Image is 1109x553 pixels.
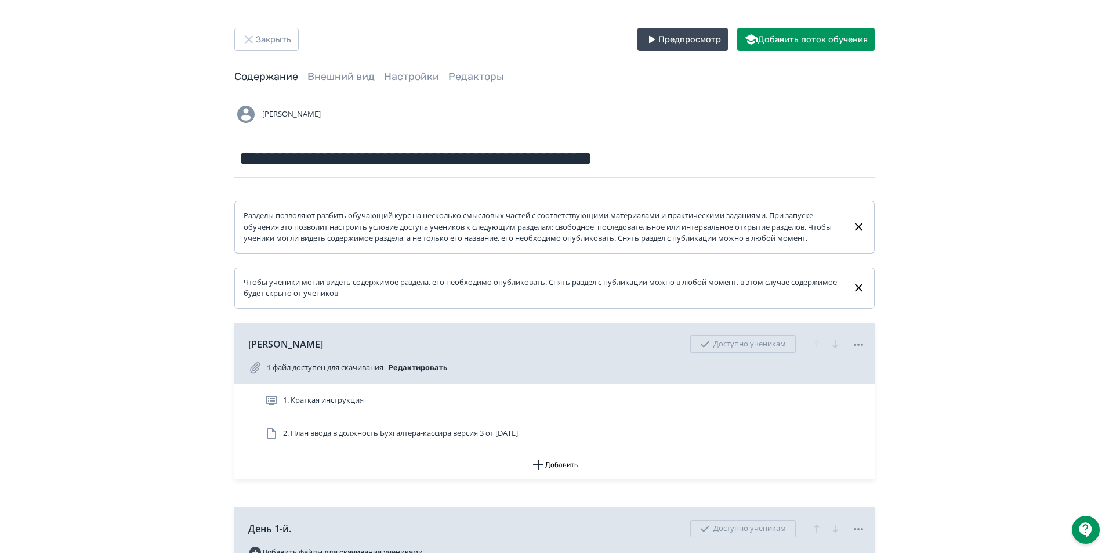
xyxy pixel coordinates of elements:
a: Настройки [384,70,439,83]
button: Добавить поток обучения [737,28,875,51]
button: Предпросмотр [637,28,728,51]
button: Редактировать [388,359,447,377]
span: [PERSON_NAME] [248,337,323,351]
div: Доступно ученикам [690,520,796,537]
div: Разделы позволяют разбить обучающий курс на несколько смысловых частей с соответствующими материа... [244,210,843,244]
div: Доступно ученикам [690,335,796,353]
button: Закрыть [234,28,299,51]
a: Содержание [234,70,298,83]
span: 2. План ввода в должность Бухгалтера-кассира версия 3 от 23.09.2024г. [283,428,518,439]
div: 1. Краткая инструкция [234,384,875,417]
button: Добавить [234,450,875,479]
div: 2. План ввода в должность Бухгалтера-кассира версия 3 от [DATE] [234,417,875,450]
span: 1 файл доступен для скачивания [267,362,383,374]
span: День 1-й. [248,522,291,536]
span: 1. Краткая инструкция [283,395,364,406]
span: [PERSON_NAME] [262,109,321,120]
div: Чтобы ученики могли видеть содержимое раздела, его необходимо опубликовать. Снять раздел с публик... [244,277,843,299]
a: Внешний вид [307,70,375,83]
a: Редакторы [448,70,504,83]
